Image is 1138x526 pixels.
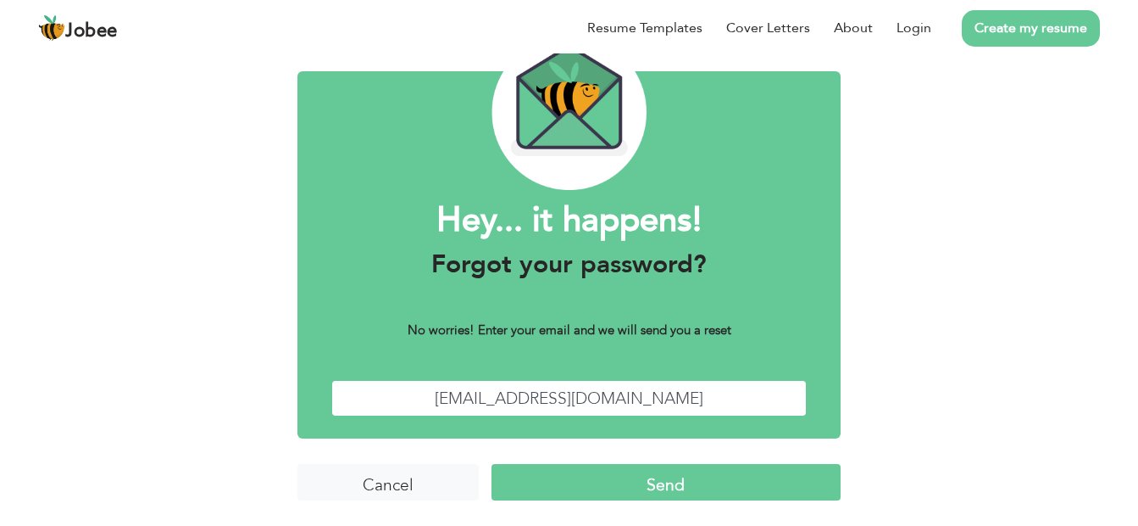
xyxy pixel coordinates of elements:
[834,18,873,38] a: About
[962,10,1100,47] a: Create my resume
[408,322,731,339] b: No worries! Enter your email and we will send you a reset
[491,35,647,190] img: envelope_bee.png
[65,22,118,41] span: Jobee
[297,464,479,501] input: Cancel
[331,249,808,280] h3: Forgot your password?
[38,14,118,42] a: Jobee
[587,18,702,38] a: Resume Templates
[331,199,808,243] h1: Hey... it happens!
[331,380,808,417] input: Enter Your Email
[897,18,931,38] a: Login
[38,14,65,42] img: jobee.io
[491,464,841,501] input: Send
[726,18,810,38] a: Cover Letters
